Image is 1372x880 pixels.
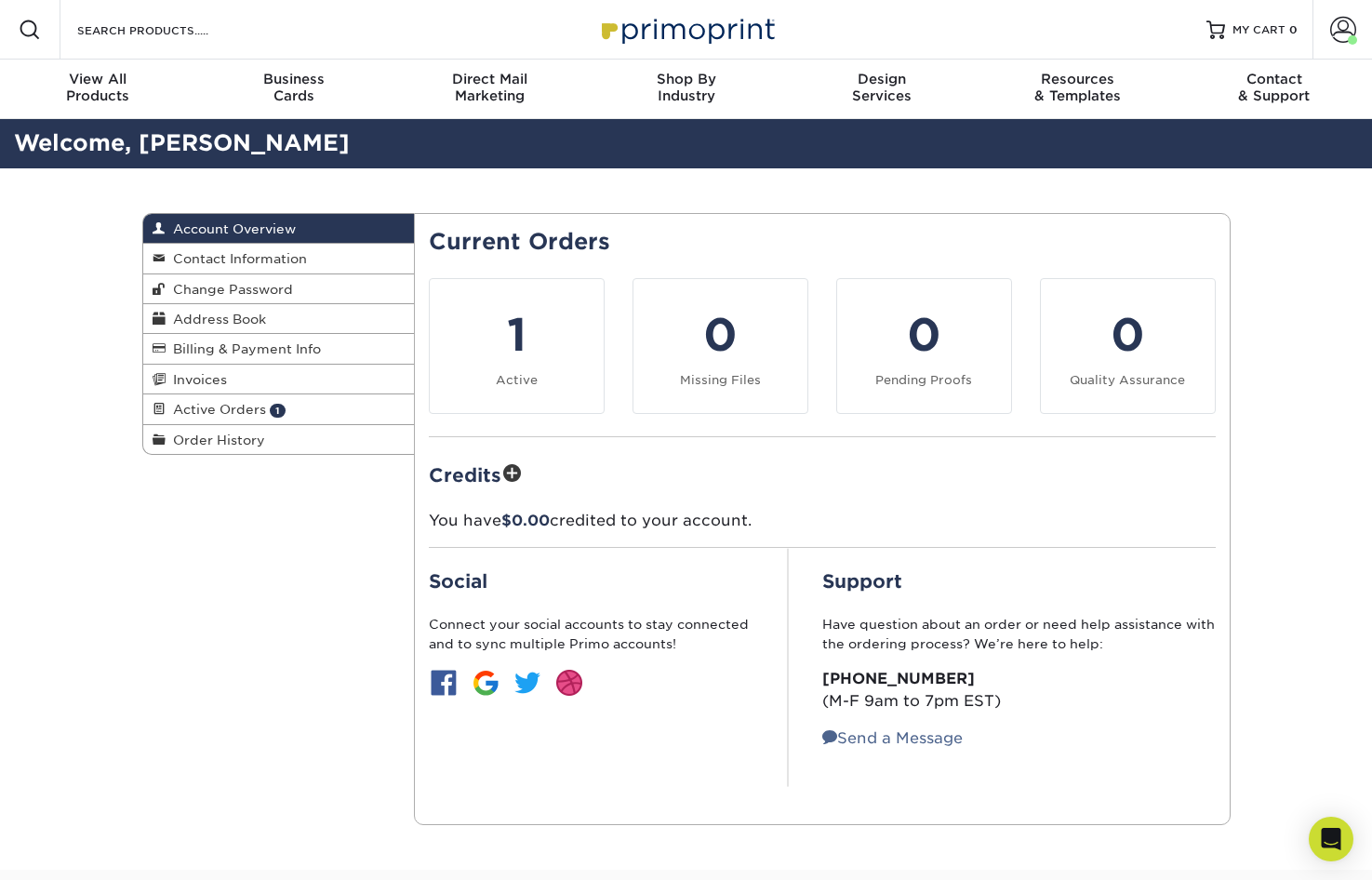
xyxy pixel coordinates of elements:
span: Account Overview [166,221,296,236]
span: Shop By [588,71,784,87]
div: & Templates [980,71,1177,104]
p: Have question about an order or need help assistance with the ordering process? We’re here to help: [822,615,1216,653]
span: Contact Information [166,251,307,266]
a: 1 Active [429,278,605,414]
div: Industry [588,71,784,104]
img: btn-facebook.jpg [429,668,459,698]
a: 0 Quality Assurance [1040,278,1216,414]
div: 1 [441,301,593,368]
div: 0 [1052,301,1204,368]
span: MY CART [1232,22,1285,38]
img: btn-dribbble.jpg [554,668,584,698]
a: Send a Message [822,729,963,747]
img: btn-google.jpg [471,668,500,698]
span: $0.00 [501,512,550,529]
a: 0 Missing Files [633,278,808,414]
span: Address Book [166,312,266,327]
small: Quality Assurance [1070,373,1185,387]
span: Active Orders [166,402,266,417]
h2: Current Orders [429,229,1216,256]
a: Change Password [143,274,415,304]
p: You have credited to your account. [429,510,1216,532]
a: 0 Pending Proofs [836,278,1012,414]
h2: Credits [429,460,1216,488]
small: Pending Proofs [875,373,972,387]
span: Billing & Payment Info [166,341,321,356]
a: Order History [143,425,415,454]
p: Connect your social accounts to stay connected and to sync multiple Primo accounts! [429,615,754,653]
a: Active Orders 1 [143,394,415,424]
a: Resources& Templates [980,60,1177,119]
a: DesignServices [784,60,980,119]
div: & Support [1176,71,1372,104]
span: Business [196,71,393,87]
p: (M-F 9am to 7pm EST) [822,668,1216,713]
div: Cards [196,71,393,104]
a: Account Overview [143,214,415,244]
div: Open Intercom Messenger [1309,817,1353,861]
span: Design [784,71,980,87]
span: 0 [1289,23,1298,36]
img: btn-twitter.jpg [513,668,542,698]
div: Marketing [392,71,588,104]
a: Invoices [143,365,415,394]
h2: Social [429,570,754,593]
span: Order History [166,433,265,447]
div: Services [784,71,980,104]
div: 0 [848,301,1000,368]
span: Direct Mail [392,71,588,87]
a: Billing & Payment Info [143,334,415,364]
small: Missing Files [680,373,761,387]
a: Direct MailMarketing [392,60,588,119]
span: Invoices [166,372,227,387]
a: Contact& Support [1176,60,1372,119]
a: BusinessCards [196,60,393,119]
a: Address Book [143,304,415,334]
span: 1 [270,404,286,418]
h2: Support [822,570,1216,593]
span: Contact [1176,71,1372,87]
input: SEARCH PRODUCTS..... [75,19,257,41]
span: Resources [980,71,1177,87]
strong: [PHONE_NUMBER] [822,670,975,687]
a: Contact Information [143,244,415,273]
a: Shop ByIndustry [588,60,784,119]
span: Change Password [166,282,293,297]
img: Primoprint [593,9,779,49]
small: Active [496,373,538,387]
div: 0 [645,301,796,368]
